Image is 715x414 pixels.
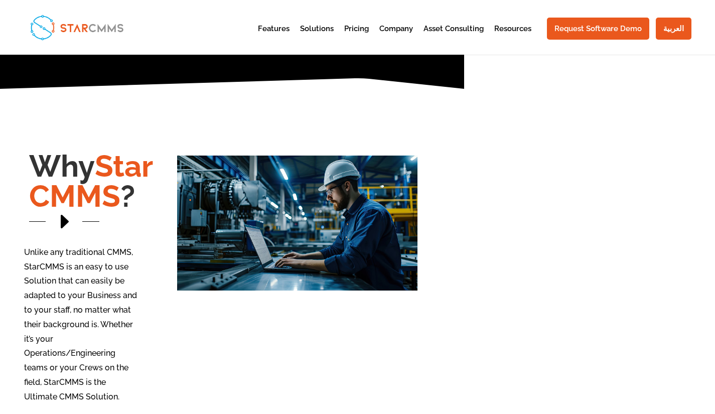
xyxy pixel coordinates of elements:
[177,156,418,291] img: Image
[24,245,139,404] p: Unlike any traditional CMMS, StarCMMS is an easy to use Solution that can easily be adapted to yo...
[29,149,153,214] span: StarCMMS
[258,25,290,50] a: Features
[423,25,484,50] a: Asset Consulting
[51,208,77,235] span: E
[344,25,369,50] a: Pricing
[379,25,413,50] a: Company
[26,11,128,44] img: StarCMMS
[548,306,715,414] iframe: Chat Widget
[29,151,157,216] h2: Why ?
[300,25,334,50] a: Solutions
